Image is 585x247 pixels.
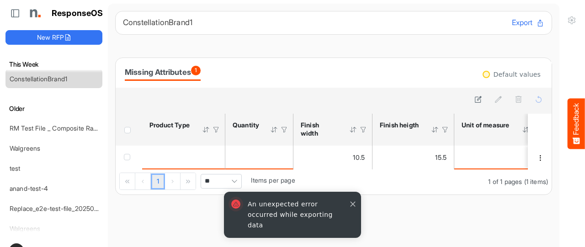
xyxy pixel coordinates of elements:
div: Go to next page [165,173,181,189]
h1: ResponseOS [52,9,103,18]
a: anand-test-4 [10,184,48,192]
span: 1 of 1 pages [488,178,522,185]
span: Pagerdropdown [201,174,242,189]
span: 15.5 [435,153,447,161]
div: Go to previous page [135,173,151,189]
img: Northell [25,4,43,22]
h6: ConstellationBrand1 [123,19,505,26]
a: test [10,164,21,172]
div: Pager Container [116,169,552,194]
div: Unit of measure [462,121,510,129]
div: Product Type [149,121,190,129]
div: Finish width [301,121,337,137]
h6: Older [5,104,102,114]
div: Missing Attributes [125,66,201,79]
div: Finish heigth [380,121,419,129]
button: dropdownbutton [535,153,545,163]
h6: This Week [5,59,102,69]
span: 10.5 [353,153,365,161]
a: Walgreens [10,144,40,152]
td: 10.5 is template cell Column Header httpsnorthellcomontologiesmapping-rulesmeasurementhasfinishsi... [293,146,372,169]
div: Filter Icon [280,126,288,134]
div: Go to last page [181,173,196,189]
td: 15.5 is template cell Column Header httpsnorthellcomontologiesmapping-rulesmeasurementhasfinishsi... [372,146,454,169]
div: An unexpected error occurred while exporting data [226,194,359,236]
span: 1 [191,66,201,75]
td: is template cell Column Header httpsnorthellcomontologiesmapping-rulesmeasurementhasunitofmeasure [454,146,545,169]
div: Filter Icon [359,126,367,134]
td: bd6bb7c0-8a3e-4874-b05e-2156d1da7a0a is template cell Column Header [528,146,553,169]
button: Feedback [568,98,585,149]
a: ConstellationBrand1 [10,75,67,83]
div: Default values [494,71,541,78]
a: Page 1 of 1 Pages [151,173,165,190]
div: Quantity [233,121,258,129]
a: RM Test File _ Composite Rate Card [DATE] [10,124,137,132]
td: checkbox [116,146,142,169]
a: Replace_e2e-test-file_20250604_111803 [10,205,127,212]
button: Close [348,200,357,209]
td: is template cell Column Header product-type [142,146,225,169]
span: Items per page [251,176,295,184]
span: (1 items) [524,178,548,185]
td: is template cell Column Header httpsnorthellcomontologiesmapping-rulesorderhasquantity [225,146,293,169]
button: Export [512,17,544,29]
div: Filter Icon [212,126,220,134]
div: Go to first page [120,173,135,189]
button: New RFP [5,30,102,45]
div: Filter Icon [441,126,449,134]
th: Header checkbox [116,114,142,146]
